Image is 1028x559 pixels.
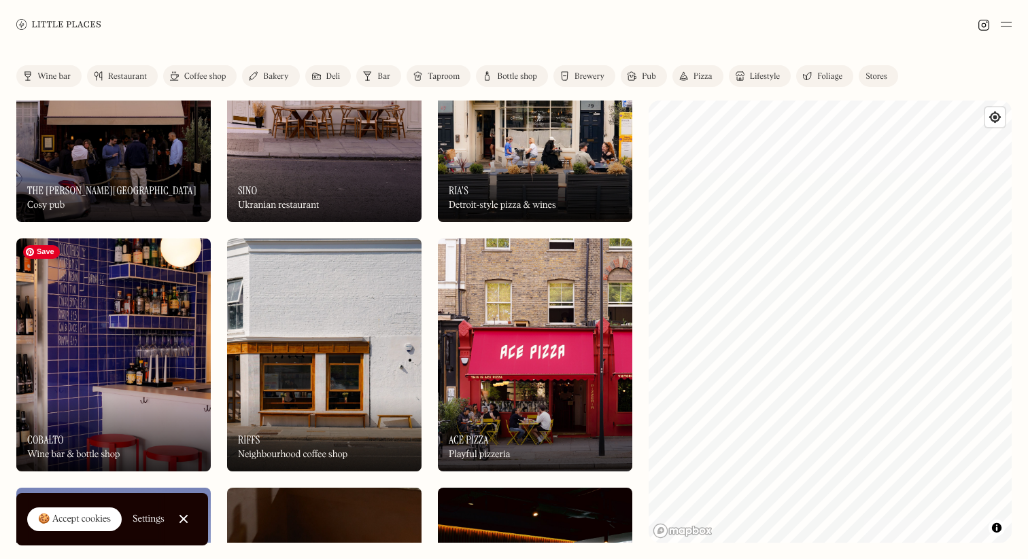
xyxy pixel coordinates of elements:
div: 🍪 Accept cookies [38,513,111,526]
div: Bar [377,73,390,81]
a: CobaltoCobaltoCobaltoWine bar & bottle shop [16,238,211,471]
a: RiffsRiffsRiffsNeighbourhood coffee shop [227,238,422,471]
div: Neighbourhood coffee shop [238,449,347,461]
div: Brewery [575,73,604,81]
a: 🍪 Accept cookies [27,507,122,532]
div: Bottle shop [497,73,537,81]
a: Restaurant [87,65,158,87]
div: Wine bar [37,73,71,81]
div: Lifestyle [750,73,780,81]
a: Settings [133,504,165,535]
a: Pub [621,65,667,87]
div: Pub [642,73,656,81]
div: Bakery [263,73,288,81]
div: Taproom [428,73,460,81]
div: Wine bar & bottle shop [27,449,120,461]
div: Restaurant [108,73,147,81]
a: Bakery [242,65,299,87]
div: Stores [866,73,887,81]
a: Wine bar [16,65,82,87]
div: Close Cookie Popup [183,519,184,520]
a: Bottle shop [476,65,548,87]
button: Toggle attribution [989,520,1005,536]
a: Close Cookie Popup [170,505,197,533]
a: Foliage [796,65,853,87]
h3: The [PERSON_NAME][GEOGRAPHIC_DATA] [27,184,196,197]
span: Save [23,245,60,259]
canvas: Map [649,101,1012,543]
h3: Cobalto [27,433,64,446]
a: Deli [305,65,352,87]
a: Mapbox homepage [653,523,713,539]
h3: Ace Pizza [449,433,489,446]
a: Taproom [407,65,470,87]
div: Foliage [817,73,842,81]
div: Playful pizzeria [449,449,511,461]
a: Stores [859,65,898,87]
a: Lifestyle [729,65,791,87]
div: Pizza [693,73,713,81]
button: Find my location [985,107,1005,127]
a: Coffee shop [163,65,237,87]
h3: Riffs [238,433,260,446]
a: Brewery [553,65,615,87]
img: Ace Pizza [438,238,632,471]
div: Cosy pub [27,200,65,211]
h3: Sino [238,184,257,197]
span: Toggle attribution [993,520,1001,535]
a: Bar [356,65,401,87]
div: Detroit-style pizza & wines [449,200,556,211]
a: Ace PizzaAce PizzaAce PizzaPlayful pizzeria [438,238,632,471]
img: Riffs [227,238,422,471]
div: Deli [326,73,341,81]
div: Coffee shop [184,73,226,81]
a: Pizza [672,65,723,87]
div: Settings [133,514,165,524]
img: Cobalto [16,238,211,471]
div: Ukranian restaurant [238,200,319,211]
h3: Ria's [449,184,468,197]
